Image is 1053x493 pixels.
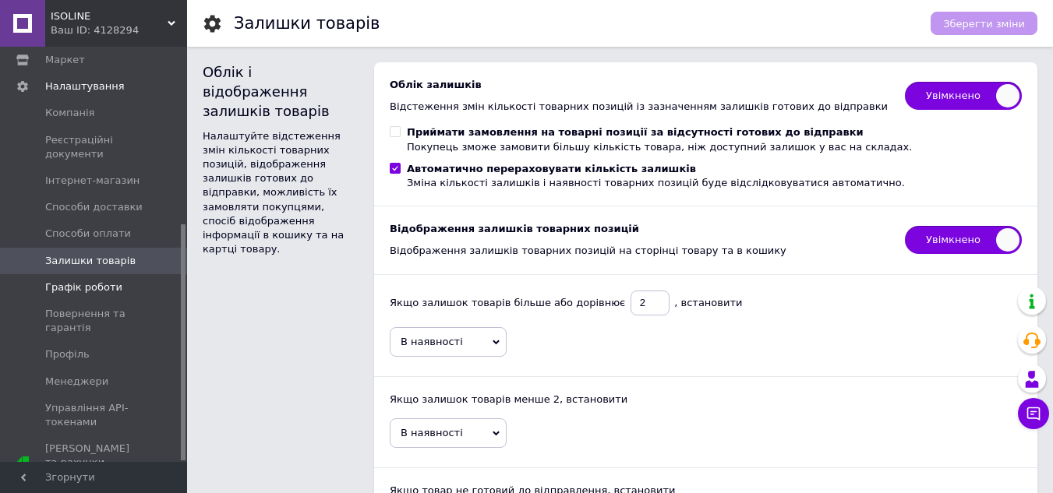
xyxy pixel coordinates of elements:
span: Увімкнено [905,226,1022,254]
div: Облік залишків [390,78,889,92]
span: Профіль [45,347,90,361]
span: [PERSON_NAME] та рахунки [45,442,144,484]
div: Відображення залишків товарних позицій на сторінці товару та в кошику [390,244,889,258]
input: 0 [631,291,670,315]
div: Облік і відображення залишків товарів [203,62,359,121]
div: Зміна кількості залишків і наявності товарних позицій буде відслідковуватися автоматично. [407,176,905,190]
div: Відображення залишків товарних позицій [390,222,889,236]
span: Повернення та гарантія [45,307,144,335]
span: ISOLINE [51,9,168,23]
div: Ваш ID: 4128294 [51,23,187,37]
div: Налаштуйте відстеження змін кількості товарних позицій, відображення залишків готових до відправк... [203,129,359,257]
span: Графік роботи [45,280,122,294]
div: Якщо залишок товарів менше 2, встановити [390,393,1022,407]
span: В наявності [401,336,463,347]
b: Приймати замовлення на товарні позиції за відсутності готових до відправки [407,126,864,138]
span: Залишки товарів [45,254,136,268]
div: Якщо залишок товарів більше або дорівнює , встановити [390,291,1022,315]
div: Відстеження змін кількості товарних позицій із зазначенням залишків готових до відправки [390,100,889,114]
span: Способи оплати [45,227,131,241]
span: В наявності [401,427,463,438]
span: Маркет [45,53,85,67]
h1: Залишки товарів [234,14,380,33]
div: Покупець зможе замовити більшу кількість товара, ніж доступний залишок у вас на складах. [407,140,912,154]
span: Компанія [45,106,94,120]
span: Способи доставки [45,200,143,214]
span: Увімкнено [905,82,1022,110]
span: Інтернет-магазин [45,174,140,188]
span: Налаштування [45,79,125,93]
button: Чат з покупцем [1018,398,1049,429]
span: Менеджери [45,375,108,389]
b: Автоматично перераховувати кількість залишків [407,163,696,174]
span: Реєстраційні документи [45,133,144,161]
span: Управління API-токенами [45,401,144,429]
